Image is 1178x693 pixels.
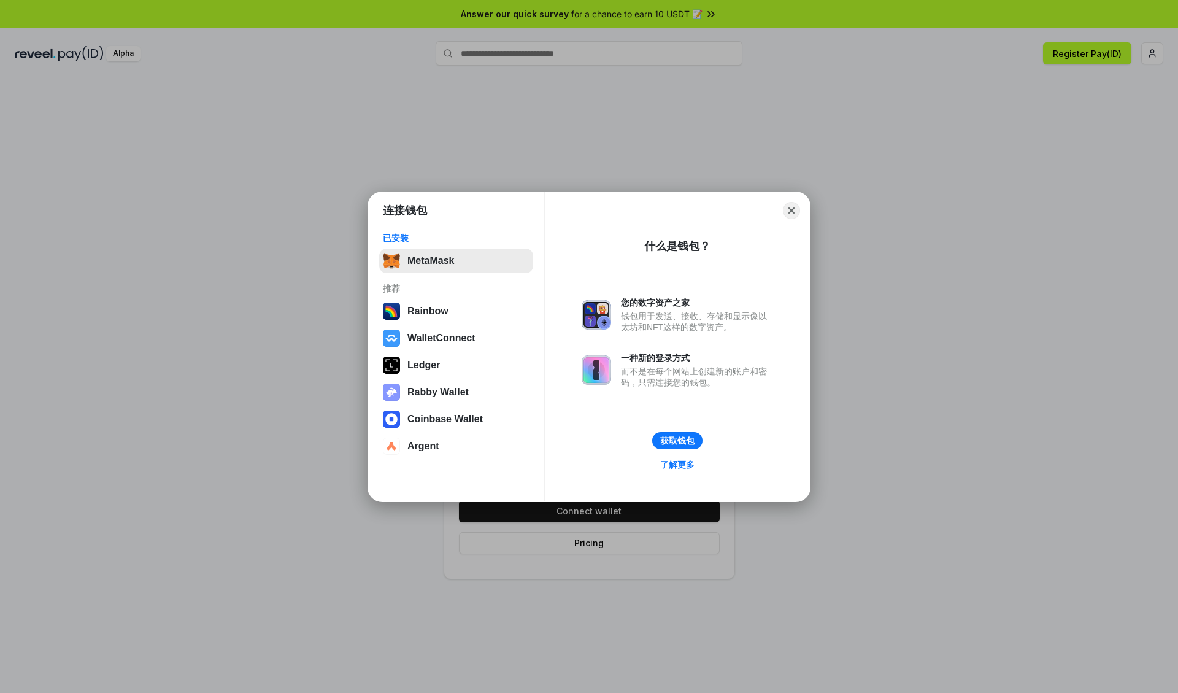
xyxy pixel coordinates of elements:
[582,300,611,330] img: svg+xml,%3Csvg%20xmlns%3D%22http%3A%2F%2Fwww.w3.org%2F2000%2Fsvg%22%20fill%3D%22none%22%20viewBox...
[783,202,800,219] button: Close
[652,432,703,449] button: 获取钱包
[383,303,400,320] img: svg+xml,%3Csvg%20width%3D%22120%22%20height%3D%22120%22%20viewBox%3D%220%200%20120%20120%22%20fil...
[644,239,710,254] div: 什么是钱包？
[379,326,533,350] button: WalletConnect
[383,384,400,401] img: svg+xml,%3Csvg%20xmlns%3D%22http%3A%2F%2Fwww.w3.org%2F2000%2Fsvg%22%20fill%3D%22none%22%20viewBox...
[379,434,533,459] button: Argent
[653,457,702,473] a: 了解更多
[407,306,448,317] div: Rainbow
[379,380,533,405] button: Rabby Wallet
[621,297,773,308] div: 您的数字资产之家
[383,283,529,294] div: 推荐
[407,414,483,425] div: Coinbase Wallet
[621,352,773,363] div: 一种新的登录方式
[383,357,400,374] img: svg+xml,%3Csvg%20xmlns%3D%22http%3A%2F%2Fwww.w3.org%2F2000%2Fsvg%22%20width%3D%2228%22%20height%3...
[383,438,400,455] img: svg+xml,%3Csvg%20width%3D%2228%22%20height%3D%2228%22%20viewBox%3D%220%200%2028%2028%22%20fill%3D...
[383,411,400,428] img: svg+xml,%3Csvg%20width%3D%2228%22%20height%3D%2228%22%20viewBox%3D%220%200%2028%2028%22%20fill%3D...
[660,459,695,470] div: 了解更多
[407,441,439,452] div: Argent
[383,330,400,347] img: svg+xml,%3Csvg%20width%3D%2228%22%20height%3D%2228%22%20viewBox%3D%220%200%2028%2028%22%20fill%3D...
[379,407,533,432] button: Coinbase Wallet
[582,355,611,385] img: svg+xml,%3Csvg%20xmlns%3D%22http%3A%2F%2Fwww.w3.org%2F2000%2Fsvg%22%20fill%3D%22none%22%20viewBox...
[621,311,773,333] div: 钱包用于发送、接收、存储和显示像以太坊和NFT这样的数字资产。
[383,233,529,244] div: 已安装
[621,366,773,388] div: 而不是在每个网站上创建新的账户和密码，只需连接您的钱包。
[407,255,454,266] div: MetaMask
[407,360,440,371] div: Ledger
[379,353,533,377] button: Ledger
[407,333,475,344] div: WalletConnect
[383,203,427,218] h1: 连接钱包
[379,299,533,323] button: Rainbow
[379,249,533,273] button: MetaMask
[407,387,469,398] div: Rabby Wallet
[660,435,695,446] div: 获取钱包
[383,252,400,269] img: svg+xml,%3Csvg%20fill%3D%22none%22%20height%3D%2233%22%20viewBox%3D%220%200%2035%2033%22%20width%...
